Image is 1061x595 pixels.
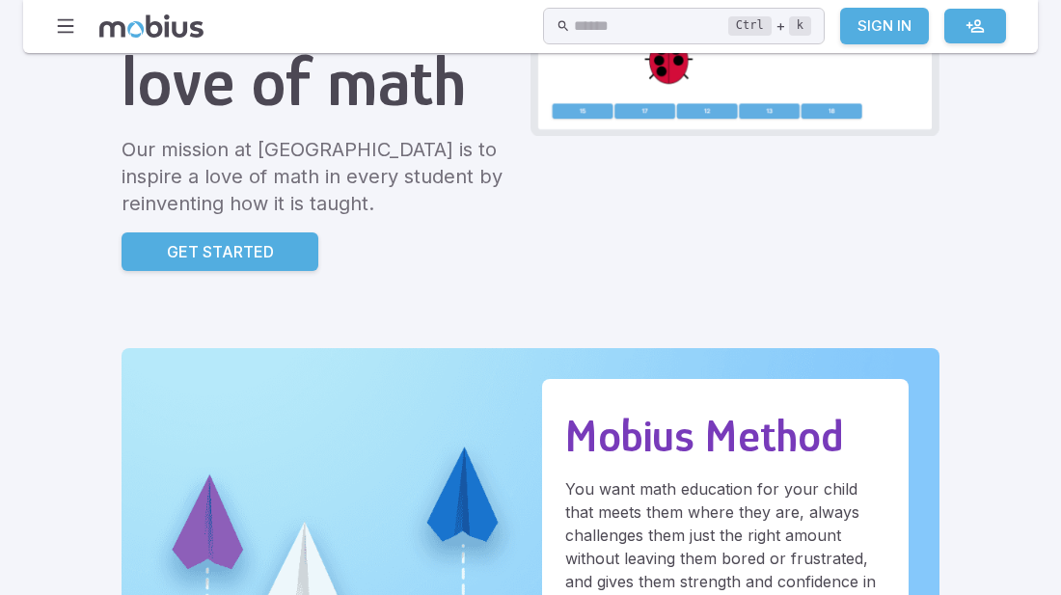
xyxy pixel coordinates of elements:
[122,136,515,217] p: Our mission at [GEOGRAPHIC_DATA] is to inspire a love of math in every student by reinventing how...
[789,16,811,36] kbd: k
[565,410,885,462] h2: Mobius Method
[122,42,515,121] h1: love of math
[840,8,929,44] a: Sign In
[167,240,274,263] p: Get Started
[122,232,318,271] a: Get Started
[728,14,811,38] div: +
[728,16,772,36] kbd: Ctrl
